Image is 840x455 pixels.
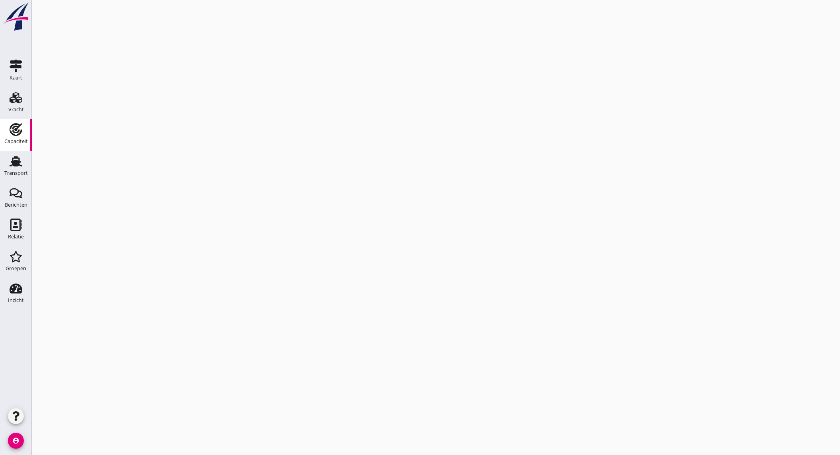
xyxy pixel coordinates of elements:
div: Groepen [6,266,26,271]
div: Kaart [10,75,22,80]
div: Transport [4,170,28,176]
div: Relatie [8,234,24,239]
div: Berichten [5,202,27,207]
div: Capaciteit [4,139,28,144]
div: Vracht [8,107,24,112]
i: account_circle [8,433,24,449]
div: Inzicht [8,298,24,303]
img: logo-small.a267ee39.svg [2,2,30,31]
